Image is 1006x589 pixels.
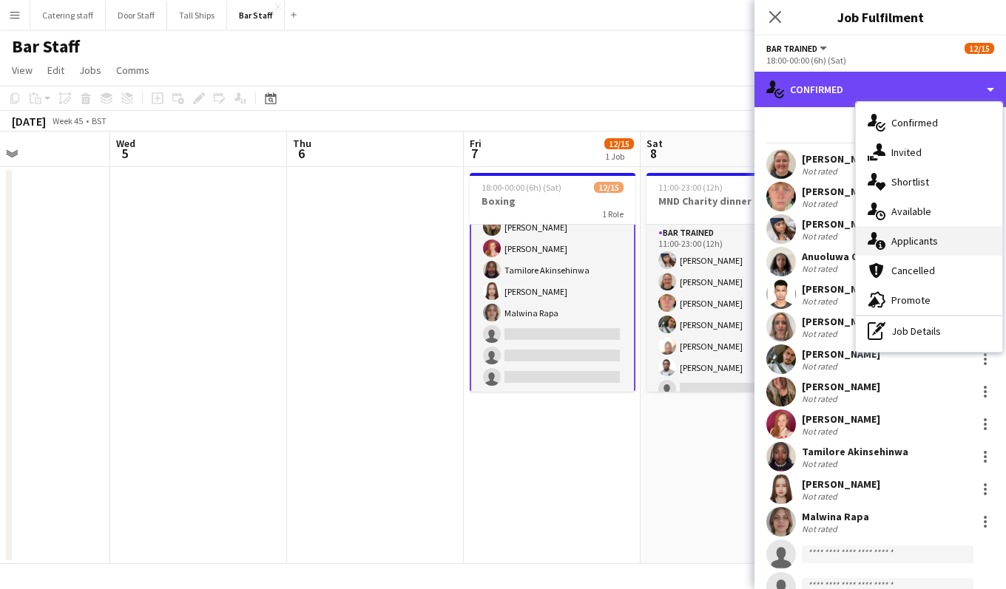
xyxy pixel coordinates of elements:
span: Applicants [891,234,938,248]
span: Jobs [79,64,101,77]
a: Jobs [73,61,107,80]
button: Door Staff [106,1,167,30]
span: Invited [891,146,922,159]
div: [PERSON_NAME] [802,282,880,296]
div: Not rated [802,491,840,502]
span: Confirmed [891,116,938,129]
div: [PERSON_NAME] [802,152,880,166]
span: Fri [470,137,482,150]
span: View [12,64,33,77]
div: Not rated [802,263,840,274]
app-card-role: Bar trained4A6/1511:00-23:00 (12h)[PERSON_NAME][PERSON_NAME][PERSON_NAME][PERSON_NAME][PERSON_NAM... [647,225,812,575]
div: Not rated [802,198,840,209]
span: Bar trained [766,43,817,54]
app-job-card: 11:00-23:00 (12h)6/15MND Charity dinner1 RoleBar trained4A6/1511:00-23:00 (12h)[PERSON_NAME][PERS... [647,173,812,392]
h3: Boxing [470,194,635,208]
div: Not rated [802,296,840,307]
div: [PERSON_NAME] [802,315,880,328]
div: 1 Job [605,151,633,162]
span: Promote [891,293,931,307]
button: Tall Ships [167,1,227,30]
span: 6 [291,145,311,162]
div: [PERSON_NAME] [802,380,880,393]
h3: MND Charity dinner [647,194,812,208]
span: Sat [647,137,663,150]
span: 11:00-23:00 (12h) [658,182,723,193]
a: Edit [41,61,70,80]
div: Tamilore Akinsehinwa [802,445,908,458]
span: Available [891,205,931,218]
div: Not rated [802,361,840,372]
div: 18:00-00:00 (6h) (Sat) [766,55,994,66]
div: Not rated [802,426,840,437]
app-job-card: 18:00-00:00 (6h) (Sat)12/15Boxing1 Role[PERSON_NAME][PERSON_NAME][PERSON_NAME][PERSON_NAME]Tamilo... [470,173,635,392]
div: [PERSON_NAME] [802,347,880,361]
span: Thu [293,137,311,150]
button: Catering staff [30,1,106,30]
div: [DATE] [12,114,46,129]
div: Malwina Rapa [802,510,869,523]
span: 12/15 [965,43,994,54]
a: Comms [110,61,155,80]
span: 7 [467,145,482,162]
h1: Bar Staff [12,35,80,58]
div: [PERSON_NAME] [802,477,880,491]
div: [PERSON_NAME] [802,412,880,426]
div: [PERSON_NAME] [802,217,880,231]
a: View [6,61,38,80]
span: Week 45 [49,115,86,126]
div: Not rated [802,458,840,469]
div: Anuoluwa Oteniya [802,250,890,263]
span: 18:00-00:00 (6h) (Sat) [482,182,561,193]
div: Not rated [802,231,840,242]
span: 5 [114,145,135,162]
div: Confirmed [754,72,1006,107]
button: Bar trained [766,43,829,54]
div: Not rated [802,523,840,534]
span: Edit [47,64,64,77]
span: 12/15 [604,138,634,149]
span: Wed [116,137,135,150]
div: [PERSON_NAME] [802,185,880,198]
span: 12/15 [594,182,624,193]
span: Shortlist [891,175,929,188]
button: Bar Staff [227,1,285,30]
h3: Job Fulfilment [754,7,1006,27]
div: BST [92,115,107,126]
div: Not rated [802,328,840,339]
span: 8 [644,145,663,162]
div: Job Details [856,316,1002,346]
div: Not rated [802,393,840,404]
span: Comms [116,64,149,77]
span: 1 Role [602,208,624,219]
div: Not rated [802,166,840,177]
span: Cancelled [891,264,935,277]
